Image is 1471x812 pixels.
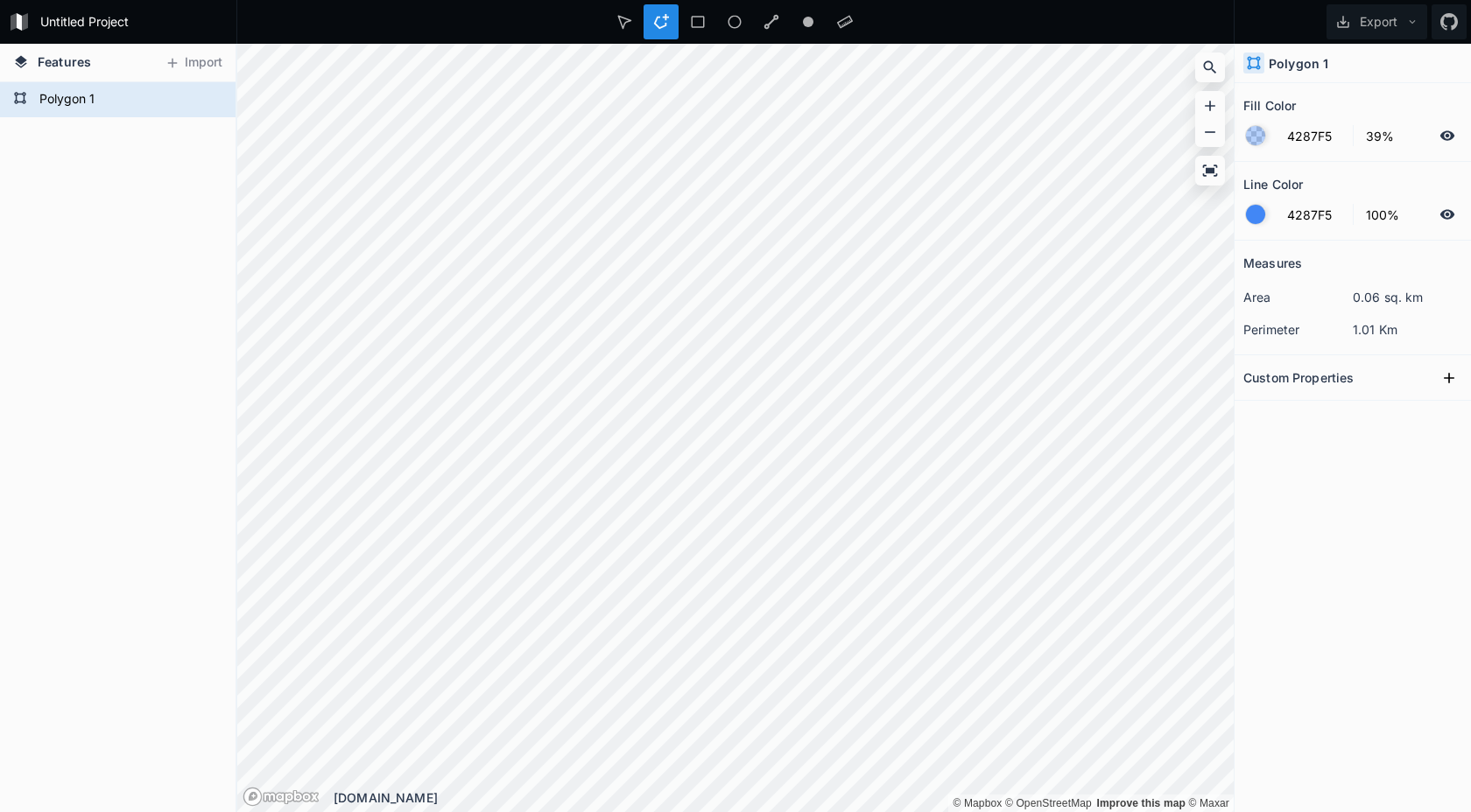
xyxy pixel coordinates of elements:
a: Map feedback [1096,797,1186,809]
h2: Measures [1243,249,1302,276]
a: Maxar [1189,797,1230,809]
dd: 0.06 sq. km [1353,288,1462,306]
button: Export [1327,4,1427,39]
a: OpenStreetMap [1005,797,1092,809]
div: [DOMAIN_NAME] [334,788,1234,807]
h2: Line Color [1243,171,1303,198]
dt: perimeter [1243,320,1353,339]
h4: Polygon 1 [1269,54,1328,73]
span: Features [38,52,91,71]
dt: area [1243,288,1353,306]
a: Mapbox logo [243,787,320,807]
button: Import [156,49,231,77]
h2: Custom Properties [1243,364,1354,391]
dd: 1.01 Km [1353,320,1462,339]
h2: Fill Color [1243,92,1296,119]
a: Mapbox [953,797,1002,809]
